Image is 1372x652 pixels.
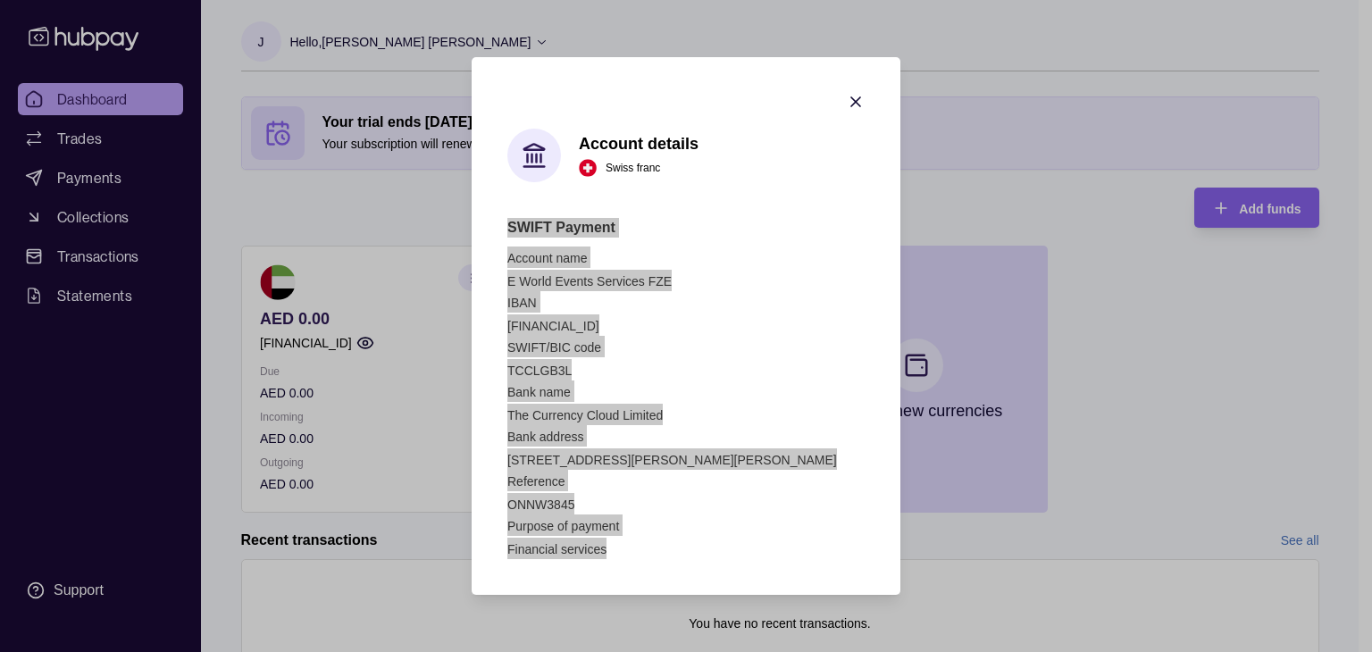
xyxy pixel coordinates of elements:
[579,134,699,154] h1: Account details
[507,296,537,310] p: IBAN
[507,385,571,399] p: Bank name
[507,453,837,467] p: [STREET_ADDRESS][PERSON_NAME][PERSON_NAME]
[507,519,619,533] p: Purpose of payment
[507,542,607,556] p: Financial services
[579,159,597,177] img: ch
[507,251,588,265] p: Account name
[507,274,672,288] p: E World Events Services FZE
[507,340,601,355] p: SWIFT/BIC code
[507,319,599,333] p: [FINANCIAL_ID]
[507,497,574,512] p: ONNW3845
[507,430,584,444] p: Bank address
[507,408,663,422] p: The Currency Cloud Limited
[507,364,572,378] p: TCCLGB3L
[507,218,865,238] h2: SWIFT Payment
[507,474,565,489] p: Reference
[606,158,660,178] p: Swiss franc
